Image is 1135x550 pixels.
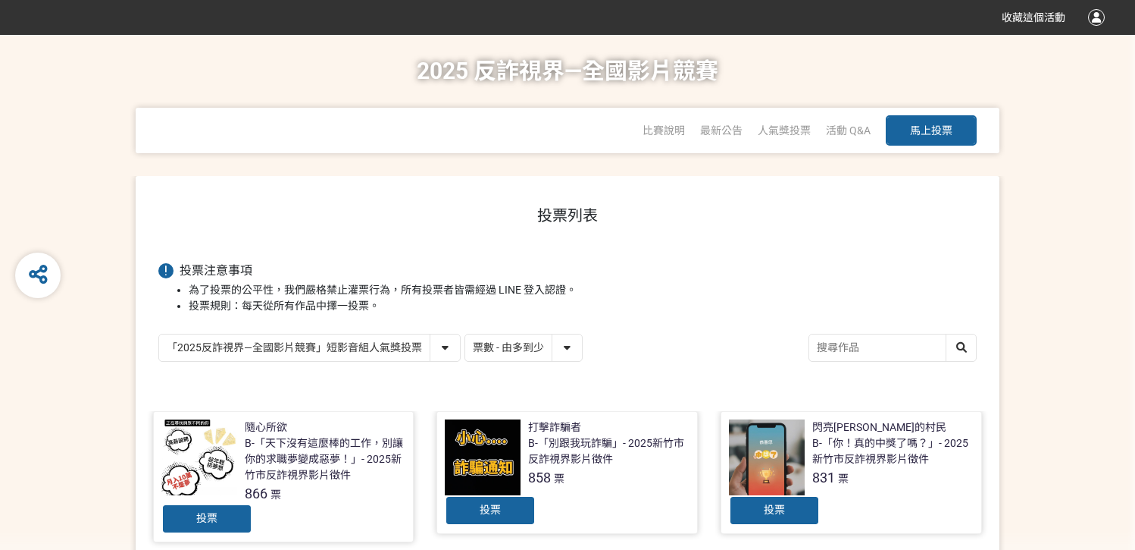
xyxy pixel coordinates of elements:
div: 打擊詐騙者 [528,420,581,435]
a: 比賽說明 [643,124,685,137]
div: B-「你！真的中獎了嗎？」- 2025新竹市反詐視界影片徵件 [812,435,974,467]
span: 投票 [764,504,785,516]
span: 馬上投票 [910,124,952,137]
span: 票 [838,473,849,485]
span: 投票 [196,512,217,524]
a: 隨心所欲B-「天下沒有這麼棒的工作，別讓你的求職夢變成惡夢！」- 2025新竹市反詐視界影片徵件866票投票 [153,411,414,542]
li: 為了投票的公平性，我們嚴格禁止灌票行為，所有投票者皆需經過 LINE 登入認證。 [189,282,977,298]
span: 票 [554,473,564,485]
input: 搜尋作品 [809,335,976,361]
a: 打擊詐騙者B-「別跟我玩詐騙」- 2025新竹市反詐視界影片徵件858票投票 [436,411,698,534]
span: 票 [270,489,281,501]
span: 831 [812,470,835,486]
span: 投票 [480,504,501,516]
h1: 2025 反詐視界—全國影片競賽 [417,35,718,108]
h1: 投票列表 [158,206,977,225]
div: 隨心所欲 [245,420,287,435]
div: 閃亮[PERSON_NAME]的村民 [812,420,946,435]
span: 收藏這個活動 [1002,11,1065,24]
a: 閃亮[PERSON_NAME]的村民B-「你！真的中獎了嗎？」- 2025新竹市反詐視界影片徵件831票投票 [721,411,982,534]
span: 866 [245,486,267,501]
span: 人氣獎投票 [758,124,811,137]
button: 馬上投票 [886,115,977,146]
span: 858 [528,470,551,486]
li: 投票規則：每天從所有作品中擇一投票。 [189,298,977,314]
div: B-「別跟我玩詐騙」- 2025新竹市反詐視界影片徵件 [528,435,689,467]
a: 活動 Q&A [826,124,871,137]
span: 投票注意事項 [180,263,252,278]
div: B-「天下沒有這麼棒的工作，別讓你的求職夢變成惡夢！」- 2025新竹市反詐視界影片徵件 [245,435,406,483]
a: 最新公告 [700,124,743,137]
